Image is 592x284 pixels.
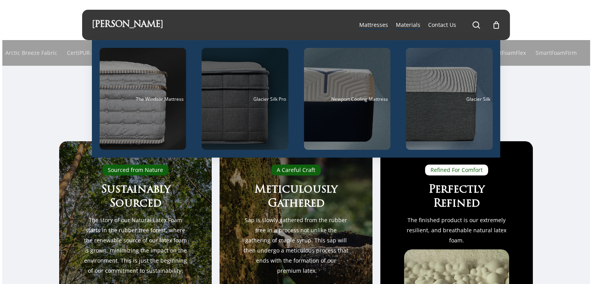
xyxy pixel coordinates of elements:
[243,183,349,211] h3: Meticulously Gathered
[83,215,188,276] p: The story of our Natural Latex Foam starts in the rubber tree forest, where the renewable source ...
[202,48,288,150] a: Glacier Silk Pro
[492,21,500,29] a: Cart
[304,48,391,150] a: Newport Cooling Mattress
[253,96,286,102] span: Glacier Silk Pro
[428,21,456,28] span: Contact Us
[406,48,493,150] a: Glacier Silk
[67,40,123,66] a: CertiPUR-US Certified
[425,165,488,175] div: Refined For Comfort
[359,21,388,29] a: Mattresses
[428,21,456,29] a: Contact Us
[395,21,420,28] span: Materials
[486,40,526,66] a: SmartFoamFlex
[271,165,321,175] div: A Careful Craft
[404,183,509,211] h3: Perfectly Refined
[404,215,509,245] p: The finished product is our extremely resilient, and breathable natural latex foam.
[102,165,169,175] div: Sourced from Nature
[83,183,188,211] h3: Sustainably Sourced
[466,96,490,102] span: Glacier Silk
[359,21,388,28] span: Mattresses
[243,215,349,276] p: Sap is slowly gathered from the rubber tree in a process not unlike the gathering of maple syrup....
[355,10,500,40] nav: Main Menu
[5,40,57,66] a: Arctic Breeze Fabric
[331,96,388,102] span: Newport Cooling Mattress
[92,21,163,29] a: [PERSON_NAME]
[395,21,420,29] a: Materials
[100,48,186,150] a: The Windsor Mattress
[536,40,577,66] a: SmartFoamFirm
[136,96,184,102] span: The Windsor Mattress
